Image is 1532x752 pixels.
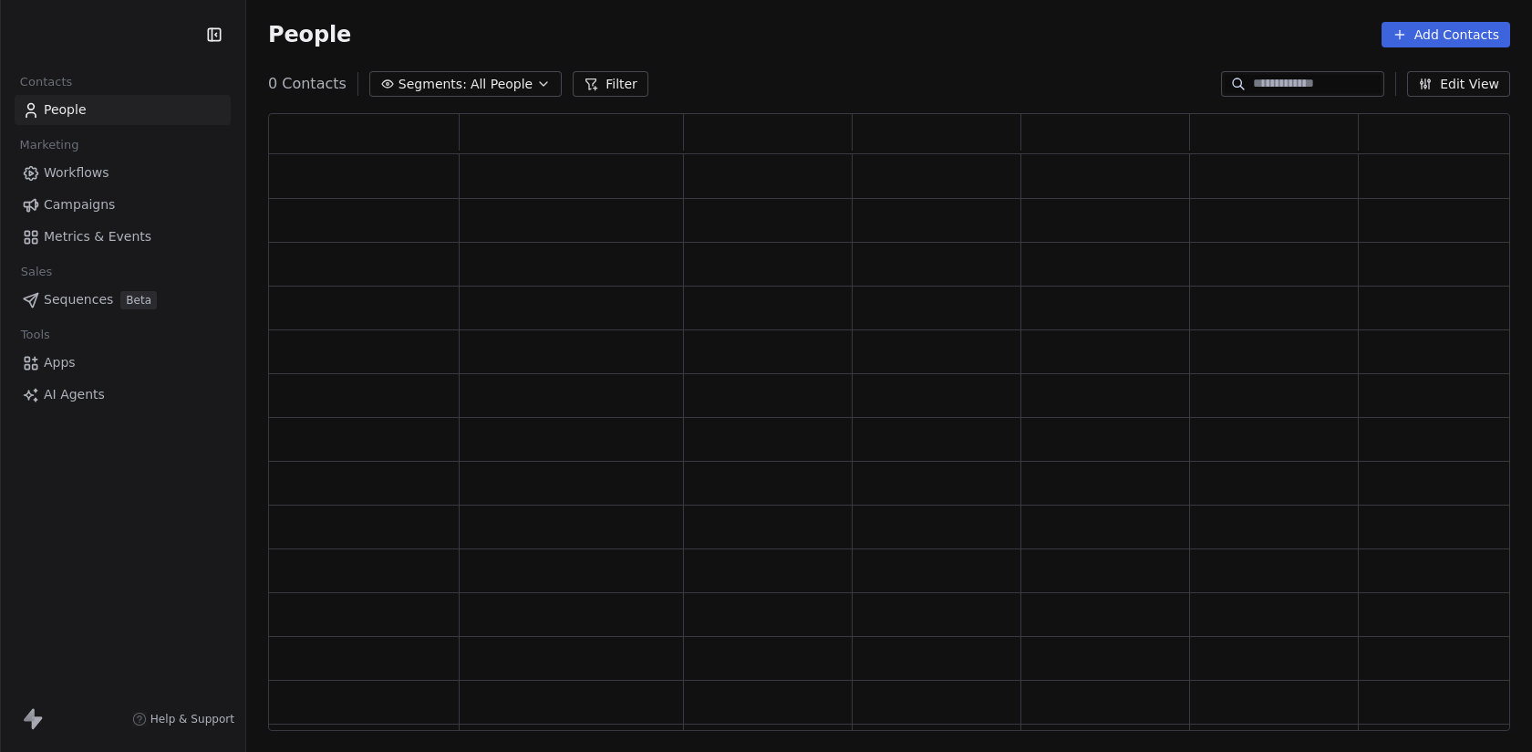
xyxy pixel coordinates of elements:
[44,195,115,214] span: Campaigns
[15,190,231,220] a: Campaigns
[12,68,80,96] span: Contacts
[13,321,57,349] span: Tools
[471,75,533,94] span: All People
[573,71,648,97] button: Filter
[44,385,105,404] span: AI Agents
[15,158,231,188] a: Workflows
[120,291,157,309] span: Beta
[1407,71,1510,97] button: Edit View
[44,100,87,120] span: People
[15,222,231,252] a: Metrics & Events
[44,353,76,372] span: Apps
[13,258,60,286] span: Sales
[399,75,467,94] span: Segments:
[15,348,231,378] a: Apps
[268,73,347,95] span: 0 Contacts
[1382,22,1510,47] button: Add Contacts
[44,290,113,309] span: Sequences
[12,131,87,159] span: Marketing
[15,285,231,315] a: SequencesBeta
[150,712,234,726] span: Help & Support
[269,154,1527,732] div: grid
[132,712,234,726] a: Help & Support
[268,21,351,48] span: People
[44,163,109,183] span: Workflows
[15,380,231,410] a: AI Agents
[15,95,231,125] a: People
[44,227,151,246] span: Metrics & Events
